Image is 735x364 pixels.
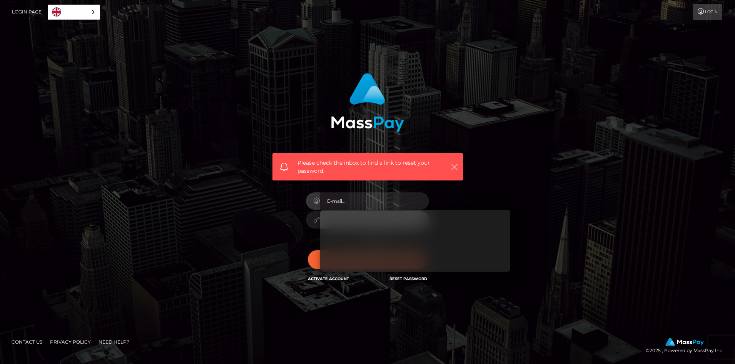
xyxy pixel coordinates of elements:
[12,4,42,20] a: Login Page
[308,276,349,281] a: Activate Account
[47,336,94,348] a: Privacy Policy
[48,5,100,19] a: English
[48,5,100,20] aside: Language selected: English
[48,5,100,20] div: Language
[8,336,45,348] a: Contact Us
[389,276,427,281] a: Reset Password
[646,338,729,355] div: © 2025 , Powered by MassPay Inc.
[320,192,429,210] input: E-mail...
[297,159,438,175] span: Please check the inbox to find a link to reset your password.
[95,336,132,348] a: Need Help?
[308,250,427,269] button: Sign in
[331,73,404,132] img: MassPay Login
[665,338,704,346] img: MassPay
[693,4,722,20] a: Login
